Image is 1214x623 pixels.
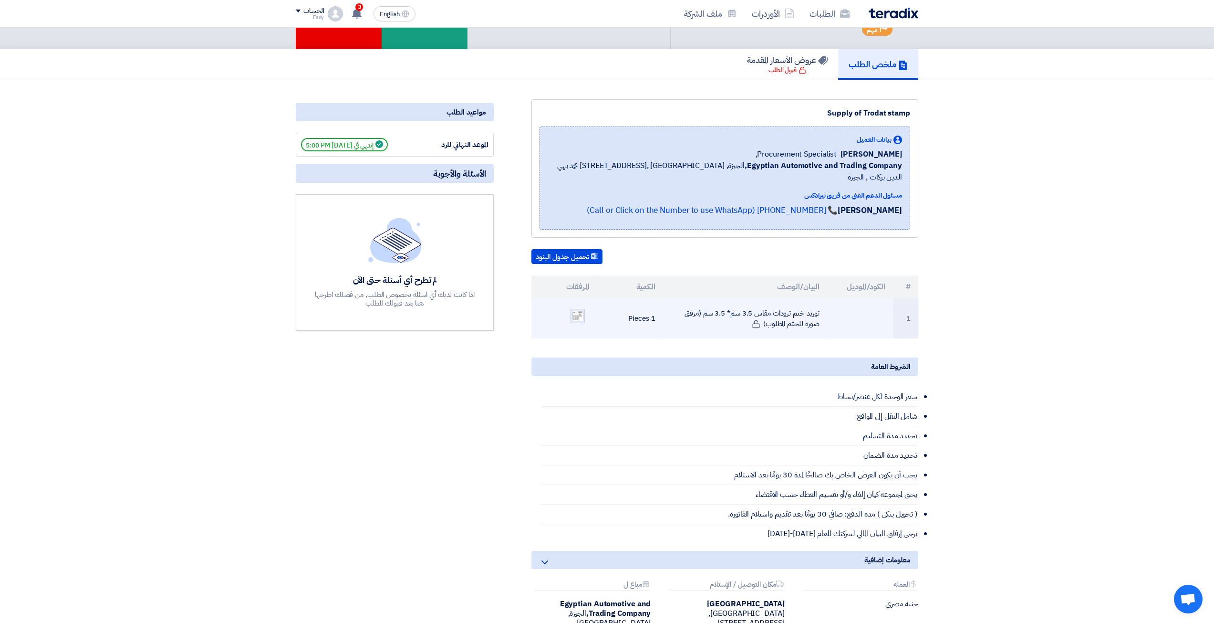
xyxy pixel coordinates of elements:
[893,298,918,338] td: 1
[571,310,584,322] img: _1759236089170.png
[840,148,902,160] span: [PERSON_NAME]
[380,11,400,18] span: English
[597,298,663,338] td: 1 Pieces
[663,298,828,338] td: توريد ختم ترودات مقاس 3.5 سم* 3.5 سم (مرفق صورة للختم المطلوب)
[433,168,486,179] span: الأسئلة والأجوبة
[541,524,918,543] li: يرجى إرفاق البيان المالي لشركتك للعام [DATE]-[DATE]
[541,485,918,505] li: يحق لمجموعة كيان إلغاء و/أو تقسيم العطاء حسب الاقتضاء
[374,6,415,21] button: English
[541,446,918,465] li: تحديد مدة الضمان
[864,555,911,565] span: معلومات إضافية
[756,148,837,160] span: Procurement Specialist,
[737,49,838,80] a: عروض الأسعار المقدمة قبول الطلب
[663,275,828,298] th: البيان/الوصف
[871,361,911,372] span: الشروط العامة
[541,505,918,524] li: ( تحويل بنكى ) مدة الدفع: صافي 30 يومًا بعد تقديم واستلام الفاتورة.
[747,54,828,65] h5: عروض الأسعار المقدمة
[560,598,651,619] b: Egyptian Automotive and Trading Company,
[548,160,902,183] span: الجيزة, [GEOGRAPHIC_DATA] ,[STREET_ADDRESS] محمد بهي الدين بركات , الجيزة
[314,290,476,307] div: اذا كانت لديك أي اسئلة بخصوص الطلب, من فضلك اطرحها هنا بعد قبولك للطلب
[1174,585,1203,613] div: Open chat
[799,599,918,609] div: جنيه مصري
[744,2,802,25] a: الأوردرات
[296,15,324,20] div: Fady
[838,204,902,216] strong: [PERSON_NAME]
[541,387,918,407] li: سعر الوحدة لكل عنصر/نشاط
[587,204,838,216] a: 📞 [PHONE_NUMBER] (Call or Click on the Number to use WhatsApp)
[368,218,422,263] img: empty_state_list.svg
[355,3,363,11] span: 3
[303,7,324,15] div: الحساب
[669,581,784,591] div: مكان التوصيل / الإستلام
[893,275,918,298] th: #
[541,426,918,446] li: تحديد مدة التسليم
[707,598,784,610] b: [GEOGRAPHIC_DATA]
[531,275,597,298] th: المرفقات
[541,407,918,426] li: شامل النقل إلى المواقع
[541,465,918,485] li: يجب أن يكون العرض الخاص بك صالحًا لمدة 30 يومًا بعد الاستلام
[531,249,602,264] button: تحميل جدول البنود
[838,49,918,80] a: ملخص الطلب
[802,2,857,25] a: الطلبات
[857,135,892,145] span: بيانات العميل
[869,8,918,19] img: Teradix logo
[301,138,388,151] span: إنتهي في [DATE] 5:00 PM
[676,2,744,25] a: ملف الشركة
[328,6,343,21] img: profile_test.png
[548,190,902,201] div: مسئول الدعم الفني من فريق تيرادكس
[540,107,910,119] div: Supply of Trodat stamp
[867,25,878,34] span: مهم
[768,65,806,75] div: قبول الطلب
[417,139,488,150] div: الموعد النهائي للرد
[314,275,476,285] div: لم تطرح أي أسئلة حتى الآن
[803,581,918,591] div: العمله
[296,103,494,121] div: مواعيد الطلب
[745,160,902,171] b: Egyptian Automotive and Trading Company,
[849,59,908,70] h5: ملخص الطلب
[597,275,663,298] th: الكمية
[827,275,893,298] th: الكود/الموديل
[535,581,651,591] div: مباع ل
